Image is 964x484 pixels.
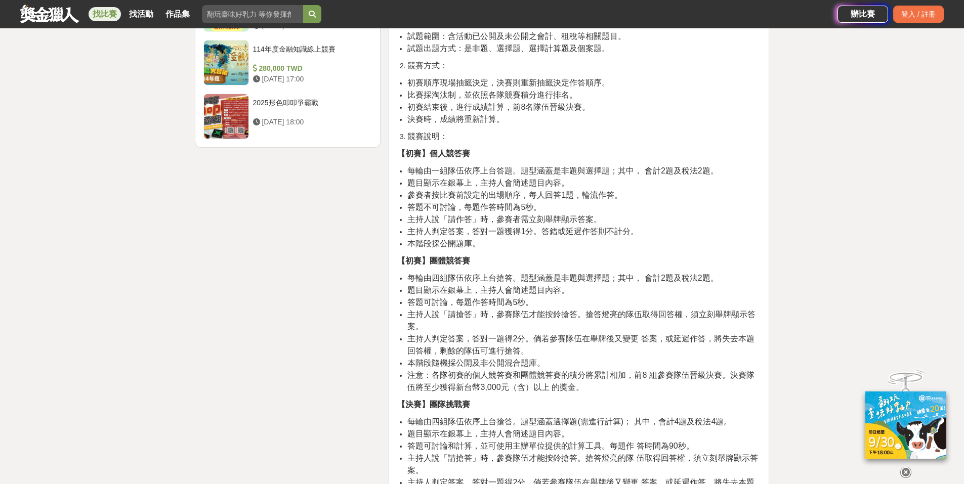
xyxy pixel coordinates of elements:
[407,227,639,236] span: 主持人判定答案，答對一題獲得1分。答錯或延遲作答則不計分。
[893,6,944,23] div: 登入 / 註冊
[203,94,372,139] a: 2025形色叩叩爭霸戰 [DATE] 18:00
[202,5,303,23] input: 翻玩臺味好乳力 等你發揮創意！
[253,117,368,127] div: [DATE] 18:00
[407,32,626,40] span: 試題範圍：含活動已公開及未公開之會計、租稅等相關題目。
[407,215,602,224] span: 主持人說「請作答」時，參賽者需立刻舉牌顯示答案。
[407,115,505,123] span: 決賽時，成績將重新計算。
[125,7,157,21] a: 找活動
[865,390,946,457] img: c171a689-fb2c-43c6-a33c-e56b1f4b2190.jpg
[253,98,368,117] div: 2025形色叩叩爭霸戰
[253,74,368,84] div: [DATE] 17:00
[407,359,545,367] span: 本階段隨機採公開及非公開混合題庫。
[397,400,470,409] strong: 【決賽】團隊挑戰賽
[89,7,121,21] a: 找比賽
[203,40,372,85] a: 114年度金融知識線上競賽 280,000 TWD [DATE] 17:00
[407,191,622,199] span: 參賽者按比賽前設定的出場順序，每人回答1題，輪流作答。
[837,6,888,23] a: 辦比賽
[407,203,541,211] span: 答題不可討論，每題作答時間為5秒。
[407,286,569,294] span: 題目顯示在銀幕上，主持人會簡述題目內容。
[407,442,694,450] span: 答題可討論和計算，並可使用主辦單位提供的計算工具。每題作 答時間為90秒。
[407,429,569,438] span: 題目顯示在銀幕上，主持人會簡述題目內容。
[253,63,368,74] div: 280,000 TWD
[407,78,610,87] span: 初賽順序現場抽籤決定，決賽則重新抽籤決定作答順序。
[407,274,718,282] span: 每輪由四組隊伍依序上台搶答。題型涵蓋是非題與選擇題；其中， 會計2題及稅法2題。
[407,166,718,175] span: 每輪由一組隊伍依序上台答題。題型涵蓋是非題與選擇題；其中， 會計2題及稅法2題。
[407,44,610,53] span: 試題出題方式：是非題、選擇題、選擇計算題及個案題。
[407,103,590,111] span: 初賽結束後，進行成績計算，前8名隊伍晉級決賽。
[407,132,448,141] span: 競賽說明：
[407,417,732,426] span: 每輪由四組隊伍依序上台搶答。題型涵蓋選擇題(需進行計算)； 其中，會計4題及稅法4題。
[161,7,194,21] a: 作品集
[407,298,533,306] span: 答題可討論，每題作答時間為5秒。
[407,334,754,355] span: 主持人判定答案，答對一題得2分。倘若參賽隊伍在舉牌後又變更 答案，或延遲作答，將失去本題回答權，剩餘的隊伍可進行搶答。
[407,239,480,248] span: 本階段採公開題庫。
[407,91,577,99] span: 比賽採淘汰制，並依照各隊競賽積分進行排名。
[397,149,470,158] strong: 【初賽】個人競答賽
[253,44,368,63] div: 114年度金融知識線上競賽
[407,61,448,70] span: 競賽方式：
[397,256,470,265] strong: 【初賽】團體競答賽
[407,454,758,474] span: 主持人說「請搶答」時，參賽隊伍才能按鈴搶答。搶答燈亮的隊 伍取得回答權，須立刻舉牌顯示答案。
[407,371,754,391] span: 注意：各隊初賽的個人競答賽和團體競答賽的積分將累計相加，前8 組參賽隊伍晉級決賽。決賽隊伍將至少獲得新台幣3,000元（含）以上 的獎金。
[407,310,756,331] span: 主持人說「請搶答」時，參賽隊伍才能按鈴搶答。搶答燈亮的隊伍取得回答權，須立刻舉牌顯示答案。
[407,179,569,187] span: 題目顯示在銀幕上，主持人會簡述題目內容。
